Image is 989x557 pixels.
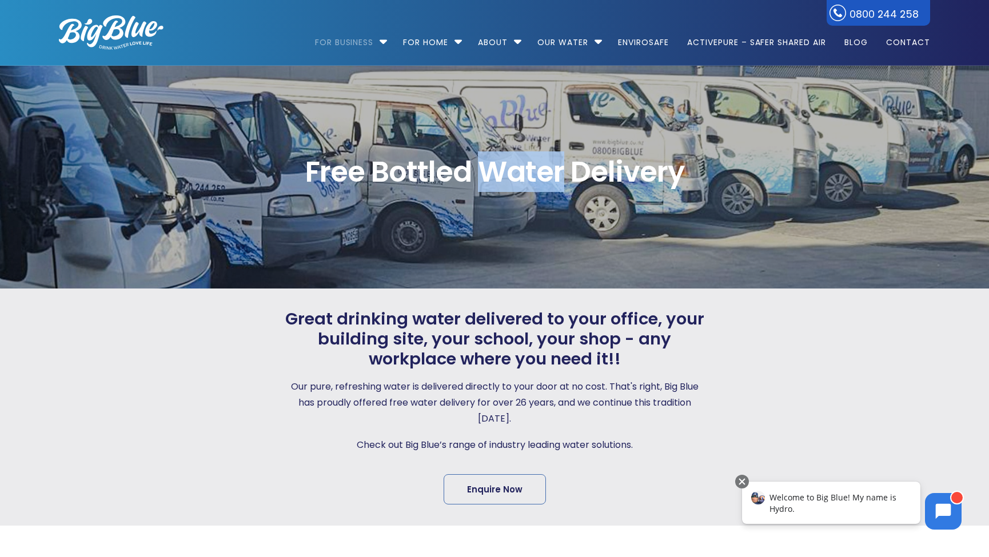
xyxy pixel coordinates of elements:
p: Check out Big Blue’s range of industry leading water solutions. [282,437,707,453]
p: Our pure, refreshing water is delivered directly to your door at no cost. That's right, Big Blue ... [282,379,707,427]
img: logo [59,15,163,50]
iframe: Chatbot [730,472,973,541]
span: Great drinking water delivered to your office, your building site, your school, your shop - any w... [282,309,707,368]
span: Free Bottled Water Delivery [59,158,930,186]
a: Enquire Now [444,474,546,504]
